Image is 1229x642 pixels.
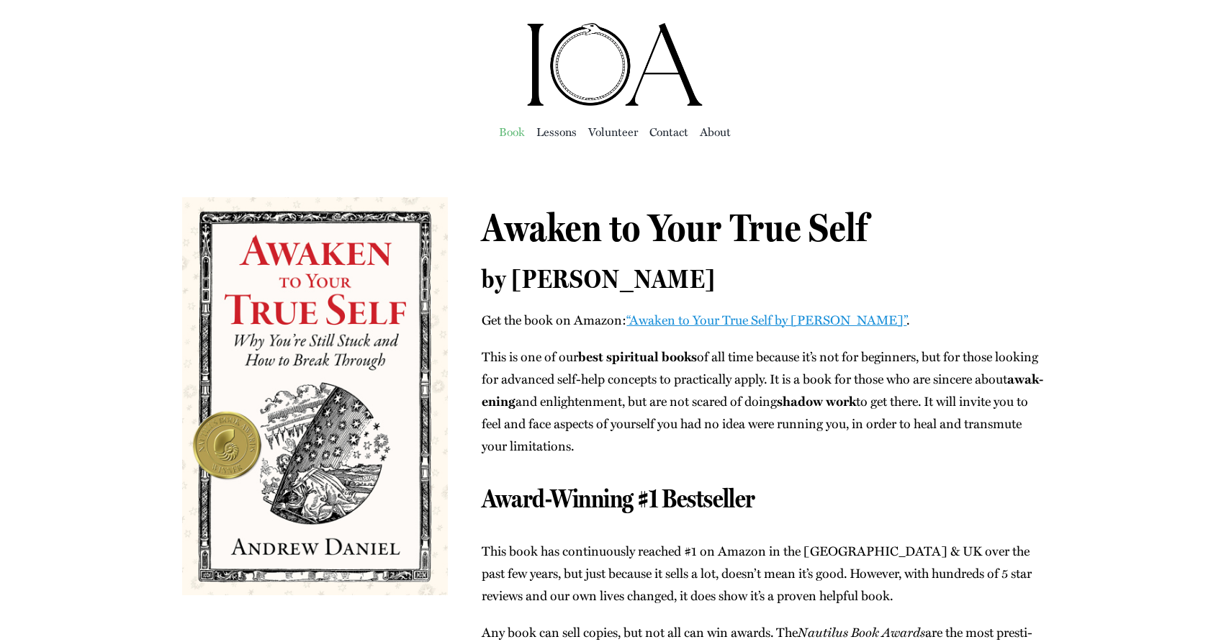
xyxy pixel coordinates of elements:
[482,369,1043,410] b: awak­en­ing
[798,622,925,641] i: Nau­tilus Book Awards
[626,310,906,329] a: “Awak­en to Your True Self by [PERSON_NAME]”
[482,204,868,250] span: Awaken to Your True Self
[588,122,638,142] a: Vol­un­teer
[700,122,731,142] a: About
[649,122,688,142] a: Con­tact
[525,19,705,37] a: ioa-logo
[182,197,447,594] img: awaken-to-your-true-self-andrew-daniel-cover-gold-nautilus-book-award-25
[482,263,715,294] span: by [PERSON_NAME]
[182,108,1046,154] nav: Main
[525,22,705,108] img: Institute of Awakening
[482,540,1046,607] p: This book has con­tin­u­ous­ly reached #1 on Ama­zon in the [GEOGRAPHIC_DATA] & UK over the past ...
[578,347,697,366] b: best spir­i­tu­al books
[777,392,856,410] b: shad­ow work
[482,309,1046,331] p: Get the book on Ama­zon: .
[482,345,1046,457] p: This is one of our of all time because it’s not for begin­ners, but for those look­ing for advanc...
[499,122,525,142] a: Book
[536,122,577,142] a: Lessons
[482,483,755,514] span: Award-Winning #1 Bestseller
